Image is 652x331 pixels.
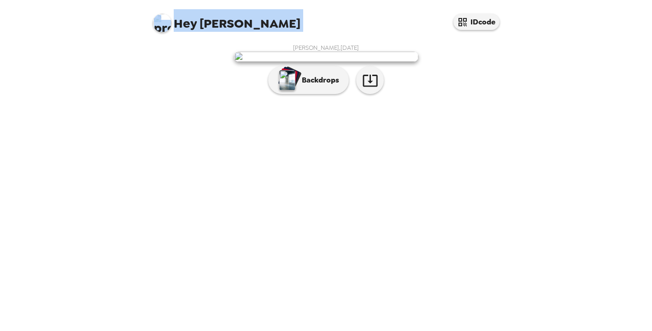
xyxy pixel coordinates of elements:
[293,44,359,52] span: [PERSON_NAME] , [DATE]
[153,14,171,32] img: profile pic
[153,9,300,30] span: [PERSON_NAME]
[234,52,418,62] img: user
[453,14,499,30] button: IDcode
[268,66,349,94] button: Backdrops
[297,75,339,86] p: Backdrops
[174,15,197,32] span: Hey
